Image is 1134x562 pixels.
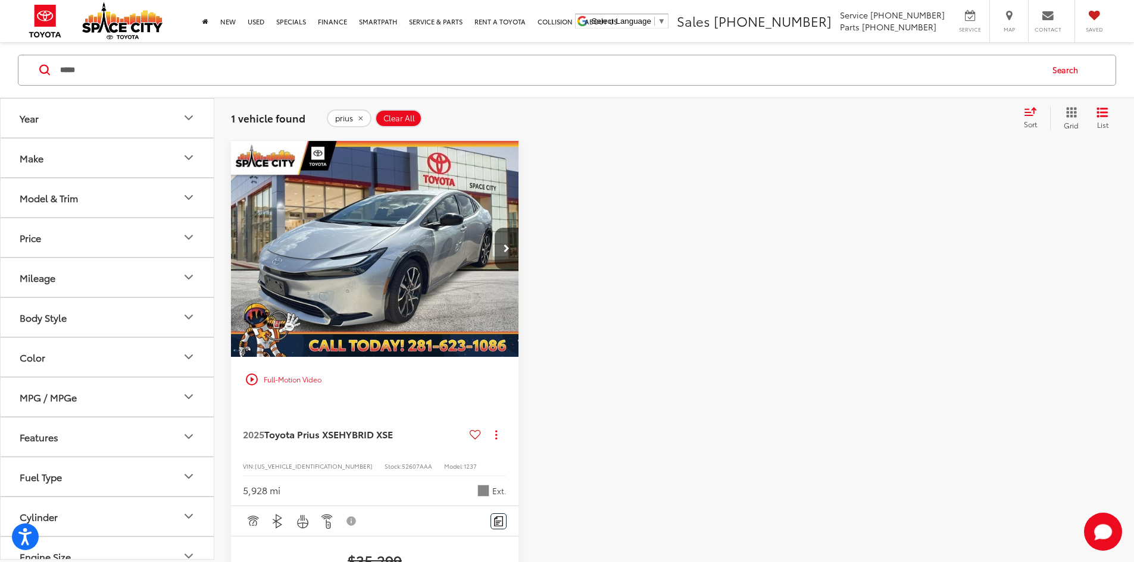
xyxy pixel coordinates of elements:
[182,350,196,364] div: Color
[840,21,860,33] span: Parts
[243,483,280,497] div: 5,928 mi
[182,429,196,444] div: Features
[495,228,518,269] button: Next image
[492,485,507,497] span: Ext.
[59,55,1041,84] input: Search by Make, Model, or Keyword
[464,461,477,470] span: 1237
[402,461,432,470] span: 52607AAA
[230,141,520,357] div: 2025 Toyota Prius XSE HYBRID XSE 0
[1,337,215,376] button: ColorColor
[182,310,196,324] div: Body Style
[320,514,335,529] img: Remote Start
[245,514,260,529] img: Adaptive Cruise Control
[20,431,58,442] div: Features
[714,11,832,30] span: [PHONE_NUMBER]
[375,109,422,127] button: Clear All
[1088,106,1117,130] button: List View
[592,17,651,26] span: Select Language
[1,377,215,416] button: MPG / MPGeMPG / MPGe
[677,11,710,30] span: Sales
[335,113,353,123] span: prius
[1035,26,1061,33] span: Contact
[20,391,77,402] div: MPG / MPGe
[342,508,362,533] button: View Disclaimer
[182,469,196,483] div: Fuel Type
[230,141,520,358] img: 2025 Toyota Prius XSE PLUG-IN HYBRID FWD
[840,9,868,21] span: Service
[20,152,43,163] div: Make
[477,485,489,497] span: Cutting Edge
[182,270,196,284] div: Mileage
[230,141,520,357] a: 2025 Toyota Prius XSE PLUG-IN HYBRID FWD2025 Toyota Prius XSE PLUG-IN HYBRID FWD2025 Toyota Prius...
[182,509,196,523] div: Cylinder
[658,17,666,26] span: ▼
[996,26,1022,33] span: Map
[243,428,465,441] a: 2025Toyota Prius XSEHYBRID XSE
[1,297,215,336] button: Body StyleBody Style
[1050,106,1088,130] button: Grid View
[1081,26,1107,33] span: Saved
[654,17,655,26] span: ​
[383,113,415,123] span: Clear All
[20,351,45,362] div: Color
[243,461,255,470] span: VIN:
[182,111,196,125] div: Year
[270,514,285,529] img: Bluetooth®
[1041,55,1095,84] button: Search
[231,110,305,124] span: 1 vehicle found
[82,2,163,39] img: Space City Toyota
[1,497,215,535] button: CylinderCylinder
[1,417,215,456] button: FeaturesFeatures
[444,461,464,470] span: Model:
[243,427,264,441] span: 2025
[182,390,196,404] div: MPG / MPGe
[870,9,945,21] span: [PHONE_NUMBER]
[957,26,983,33] span: Service
[1,258,215,296] button: MileageMileage
[385,461,402,470] span: Stock:
[1084,513,1122,551] svg: Start Chat
[1096,119,1108,129] span: List
[1,218,215,256] button: PricePrice
[339,427,393,441] span: HYBRID XSE
[295,514,310,529] img: Heated Steering Wheel
[862,21,936,33] span: [PHONE_NUMBER]
[1,98,215,137] button: YearYear
[182,190,196,205] div: Model & Trim
[1,178,215,216] button: Model & TrimModel & Trim
[1,457,215,495] button: Fuel TypeFuel Type
[20,271,55,282] div: Mileage
[495,430,497,439] span: dropdown dots
[1024,119,1037,129] span: Sort
[20,550,71,561] div: Engine Size
[182,150,196,165] div: Make
[1084,513,1122,551] button: Toggle Chat Window
[182,230,196,244] div: Price
[20,311,67,322] div: Body Style
[20,191,78,203] div: Model & Trim
[20,510,58,522] div: Cylinder
[491,513,507,529] button: Comments
[20,231,41,243] div: Price
[1018,106,1050,130] button: Select sort value
[264,427,339,441] span: Toyota Prius XSE
[592,17,666,26] a: Select Language​
[1,138,215,177] button: MakeMake
[20,470,62,482] div: Fuel Type
[327,109,371,127] button: remove prius
[255,461,373,470] span: [US_VEHICLE_IDENTIFICATION_NUMBER]
[494,516,504,526] img: Comments
[486,424,507,445] button: Actions
[1064,120,1079,130] span: Grid
[20,112,39,123] div: Year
